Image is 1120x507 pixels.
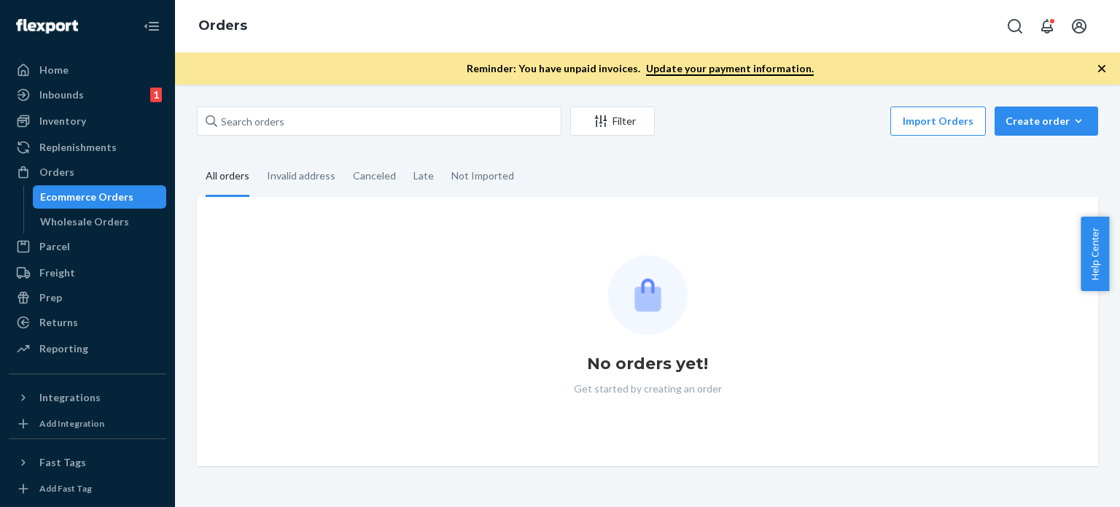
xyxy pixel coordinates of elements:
a: Home [9,58,166,82]
div: Fast Tags [39,455,86,470]
button: Close Navigation [137,12,166,41]
a: Inventory [9,109,166,133]
button: Fast Tags [9,451,166,474]
p: Get started by creating an order [574,382,722,396]
div: Wholesale Orders [40,214,129,229]
a: Ecommerce Orders [33,185,167,209]
a: Add Integration [9,415,166,433]
div: Canceled [353,157,396,195]
div: Ecommerce Orders [40,190,133,204]
a: Returns [9,311,166,334]
div: Orders [39,165,74,179]
img: Flexport logo [16,19,78,34]
div: Inbounds [39,88,84,102]
div: Freight [39,266,75,280]
div: Not Imported [451,157,514,195]
div: Replenishments [39,140,117,155]
div: All orders [206,157,249,197]
a: Freight [9,261,166,285]
button: Import Orders [890,107,986,136]
div: Returns [39,315,78,330]
input: Search orders [197,107,561,136]
a: Prep [9,286,166,309]
div: Filter [571,114,654,128]
div: Parcel [39,239,70,254]
button: Filter [570,107,655,136]
p: Reminder: You have unpaid invoices. [467,61,814,76]
ol: breadcrumbs [187,5,259,47]
a: Replenishments [9,136,166,159]
button: Create order [995,107,1098,136]
a: Update your payment information. [646,62,814,76]
div: Reporting [39,341,88,356]
button: Open notifications [1032,12,1062,41]
a: Orders [198,18,247,34]
div: Prep [39,290,62,305]
div: Integrations [39,390,101,405]
a: Inbounds1 [9,83,166,107]
div: Inventory [39,114,86,128]
a: Parcel [9,235,166,258]
a: Wholesale Orders [33,210,167,233]
div: Add Fast Tag [39,482,92,495]
div: Invalid address [267,157,335,195]
button: Help Center [1081,217,1109,291]
h1: No orders yet! [587,352,708,376]
div: Create order [1006,114,1087,128]
button: Integrations [9,386,166,409]
a: Reporting [9,337,166,360]
a: Orders [9,160,166,184]
div: Late [413,157,434,195]
button: Open Search Box [1000,12,1030,41]
button: Open account menu [1065,12,1094,41]
a: Add Fast Tag [9,480,166,498]
img: Empty list [608,255,688,335]
div: Home [39,63,69,77]
div: Add Integration [39,417,104,430]
div: 1 [150,88,162,102]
